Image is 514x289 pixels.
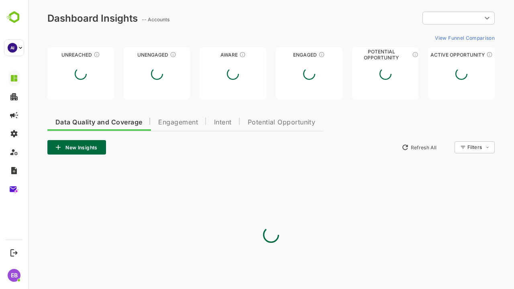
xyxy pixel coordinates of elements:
div: Aware [171,52,238,58]
div: Filters [439,140,467,155]
div: Dashboard Insights [19,12,110,24]
div: These accounts have open opportunities which might be at any of the Sales Stages [458,51,465,58]
div: Unengaged [96,52,162,58]
div: Engaged [248,52,314,58]
button: Refresh All [370,141,412,154]
div: Active Opportunity [400,52,467,58]
div: AI [8,43,17,53]
div: These accounts have not shown enough engagement and need nurturing [142,51,148,58]
span: Data Quality and Coverage [27,119,114,126]
ag: -- Accounts [114,16,144,22]
div: These accounts are warm, further nurturing would qualify them to MQAs [290,51,297,58]
button: New Insights [19,140,78,155]
div: These accounts have not been engaged with for a defined time period [65,51,72,58]
div: These accounts are MQAs and can be passed on to Inside Sales [384,51,390,58]
div: Potential Opportunity [324,52,391,58]
span: Engagement [130,119,170,126]
button: Logout [8,247,19,258]
span: Intent [186,119,204,126]
button: View Funnel Comparison [404,31,467,44]
div: EB [8,269,20,282]
div: Unreached [19,52,86,58]
div: ​ [394,11,467,25]
div: Filters [439,144,454,150]
span: Potential Opportunity [220,119,288,126]
img: BambooboxLogoMark.f1c84d78b4c51b1a7b5f700c9845e183.svg [4,10,24,25]
div: These accounts have just entered the buying cycle and need further nurturing [211,51,218,58]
